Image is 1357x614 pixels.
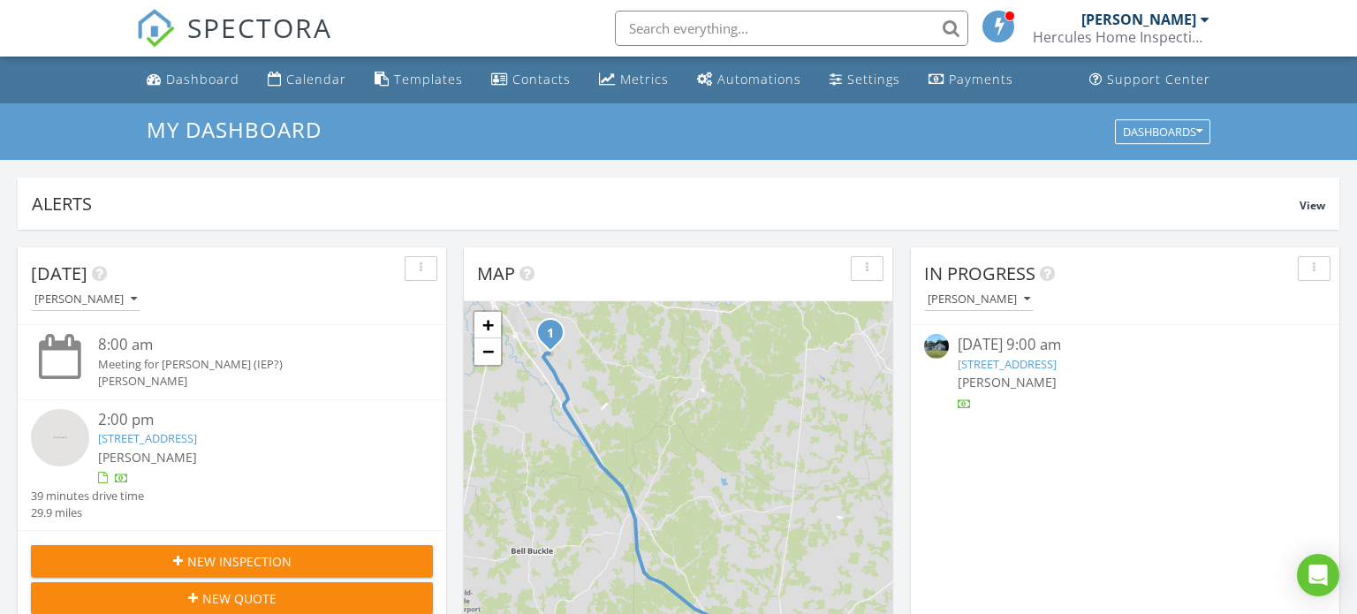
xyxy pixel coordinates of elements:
[928,293,1030,306] div: [PERSON_NAME]
[187,9,332,46] span: SPECTORA
[136,24,332,61] a: SPECTORA
[615,11,968,46] input: Search everything...
[286,71,346,87] div: Calendar
[98,356,399,373] div: Meeting for [PERSON_NAME] (IEP?)
[924,262,1035,285] span: In Progress
[1081,11,1196,28] div: [PERSON_NAME]
[592,64,676,96] a: Metrics
[368,64,470,96] a: Templates
[474,338,501,365] a: Zoom out
[924,334,1326,413] a: [DATE] 9:00 am [STREET_ADDRESS] [PERSON_NAME]
[261,64,353,96] a: Calendar
[98,430,197,446] a: [STREET_ADDRESS]
[31,288,140,312] button: [PERSON_NAME]
[98,449,197,466] span: [PERSON_NAME]
[474,312,501,338] a: Zoom in
[1297,554,1339,596] div: Open Intercom Messenger
[484,64,578,96] a: Contacts
[1300,198,1325,213] span: View
[949,71,1013,87] div: Payments
[924,288,1034,312] button: [PERSON_NAME]
[1033,28,1209,46] div: Hercules Home Inspections
[1107,71,1210,87] div: Support Center
[31,582,433,614] button: New Quote
[31,262,87,285] span: [DATE]
[34,293,137,306] div: [PERSON_NAME]
[958,374,1057,390] span: [PERSON_NAME]
[166,71,239,87] div: Dashboard
[32,192,1300,216] div: Alerts
[187,552,292,571] span: New Inspection
[924,334,949,359] img: isucheecb0dhn50000000000.jpg
[958,356,1057,372] a: [STREET_ADDRESS]
[394,71,463,87] div: Templates
[31,409,89,467] img: streetview
[512,71,571,87] div: Contacts
[690,64,808,96] a: Automations (Basic)
[98,409,399,431] div: 2:00 pm
[823,64,907,96] a: Settings
[547,328,554,340] i: 1
[477,262,515,285] span: Map
[921,64,1020,96] a: Payments
[202,589,277,608] span: New Quote
[98,334,399,356] div: 8:00 am
[98,373,399,390] div: [PERSON_NAME]
[847,71,900,87] div: Settings
[31,409,433,522] a: 2:00 pm [STREET_ADDRESS] [PERSON_NAME] 39 minutes drive time 29.9 miles
[140,64,246,96] a: Dashboard
[1082,64,1217,96] a: Support Center
[1115,119,1210,144] button: Dashboards
[550,332,561,343] div: 4109 Fargo Ct, Murfreesboro, TN 37127
[31,504,144,521] div: 29.9 miles
[31,488,144,504] div: 39 minutes drive time
[1123,125,1202,138] div: Dashboards
[620,71,669,87] div: Metrics
[31,545,433,577] button: New Inspection
[717,71,801,87] div: Automations
[958,334,1293,356] div: [DATE] 9:00 am
[136,9,175,48] img: The Best Home Inspection Software - Spectora
[147,115,322,144] span: My Dashboard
